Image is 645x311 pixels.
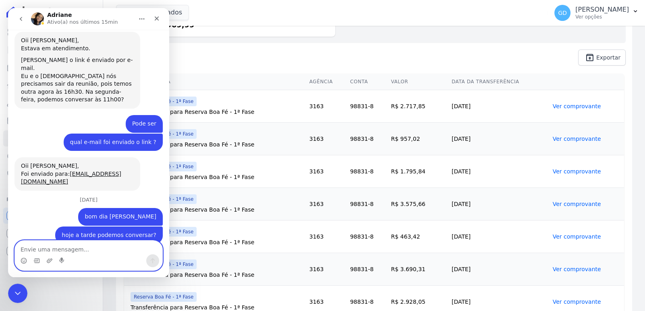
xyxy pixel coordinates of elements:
[3,208,100,224] a: Recebíveis
[553,103,601,109] a: Ver comprovante
[3,166,100,182] a: Negativação
[131,292,197,302] span: Reserva Boa Fé - 1ª Fase
[3,225,100,241] a: Conta Hent
[131,108,303,116] div: Transferência para Reserva Boa Fé - 1ª Fase
[13,154,126,162] div: Oii [PERSON_NAME],
[347,188,388,220] td: 98831-8
[13,29,126,37] div: Oii [PERSON_NAME],
[306,90,347,123] td: 3163
[448,188,550,220] td: [DATE]
[347,155,388,188] td: 98831-8
[6,149,155,189] div: Adriane diz…
[553,168,601,175] a: Ver comprovante
[448,74,550,90] th: Data da Transferência
[596,55,620,60] span: Exportar
[131,238,303,246] div: Transferência para Reserva Boa Fé - 1ª Fase
[138,246,151,259] button: Enviar mensagem…
[306,253,347,286] td: 3163
[3,60,100,76] a: Parcelas
[77,205,148,213] div: bom dia [PERSON_NAME]
[39,10,110,18] p: Ativo(a) nos últimos 15min
[6,218,155,243] div: Gabriel diz…
[56,126,155,143] div: qual e-mail foi enviado o link ?
[3,148,100,164] a: Crédito
[38,249,45,256] button: Carregar anexo
[578,49,626,66] a: unarchive Exportar
[124,74,306,90] th: Transferência
[124,112,148,120] div: Pode ser
[131,271,303,279] div: Transferência para Reserva Boa Fé - 1ª Fase
[25,249,32,256] button: Seletor de Gif
[131,140,303,148] div: Transferência para Reserva Boa Fé - 1ª Fase
[553,233,601,240] a: Ver comprovante
[306,74,347,90] th: Agência
[13,163,113,177] a: [EMAIL_ADDRESS][DOMAIN_NAME]
[6,24,132,101] div: Oii [PERSON_NAME],Estava em atendimento.[PERSON_NAME] o link é enviado por e-mail.Eu e o [DEMOGRA...
[8,8,169,277] iframe: Intercom live chat
[7,233,154,246] textarea: Envie uma mensagem...
[13,37,126,45] div: Estava em atendimento.
[12,249,19,256] button: Seletor de emoji
[6,195,96,204] div: Plataformas
[388,74,448,90] th: Valor
[131,173,303,181] div: Transferência para Reserva Boa Fé - 1ª Fase
[347,220,388,253] td: 98831-8
[6,107,155,126] div: Gabriel diz…
[388,123,448,155] td: R$ 957,02
[131,206,303,214] div: Transferência para Reserva Boa Fé - 1ª Fase
[70,200,155,218] div: bom dia [PERSON_NAME]
[3,113,100,129] a: Minha Carteira
[141,3,156,18] div: Fechar
[118,107,155,125] div: Pode ser
[448,123,550,155] td: [DATE]
[553,136,601,142] a: Ver comprovante
[388,188,448,220] td: R$ 3.575,66
[6,200,155,218] div: Gabriel diz…
[3,24,100,40] a: Visão Geral
[553,266,601,272] a: Ver comprovante
[116,5,189,20] button: 4 selecionados
[6,149,132,183] div: Oii [PERSON_NAME],Foi enviado para:[EMAIL_ADDRESS][DOMAIN_NAME]
[575,6,629,14] p: [PERSON_NAME]
[388,155,448,188] td: R$ 1.795,84
[548,2,645,24] button: GD [PERSON_NAME] Ver opções
[54,223,148,231] div: hoje a tarde podemos conversar?
[62,130,148,138] div: qual e-mail foi enviado o link ?
[306,220,347,253] td: 3163
[3,130,100,146] a: Transferências
[347,123,388,155] td: 98831-8
[13,64,126,96] div: Eu e o [DEMOGRAPHIC_DATA] nós precisamos sair da reunião, pois temos outra agora às 16h30. Na seg...
[448,90,550,123] td: [DATE]
[8,284,27,303] iframe: Intercom live chat
[6,189,155,200] div: [DATE]
[558,10,567,16] span: GD
[3,42,100,58] a: Contratos
[306,155,347,188] td: 3163
[6,24,155,107] div: Adriane diz…
[126,3,141,19] button: Início
[388,90,448,123] td: R$ 2.717,85
[347,90,388,123] td: 98831-8
[448,253,550,286] td: [DATE]
[13,48,126,64] div: [PERSON_NAME] o link é enviado por e-mail.
[347,74,388,90] th: Conta
[585,53,595,62] i: unarchive
[448,220,550,253] td: [DATE]
[575,14,629,20] p: Ver opções
[553,201,601,207] a: Ver comprovante
[347,253,388,286] td: 98831-8
[388,220,448,253] td: R$ 463,42
[448,155,550,188] td: [DATE]
[3,77,100,93] a: Lotes
[388,253,448,286] td: R$ 3.690,31
[306,188,347,220] td: 3163
[6,126,155,150] div: Gabriel diz…
[306,123,347,155] td: 3163
[51,249,58,256] button: Start recording
[553,299,601,305] a: Ver comprovante
[13,162,126,178] div: Foi enviado para:
[3,95,100,111] a: Clientes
